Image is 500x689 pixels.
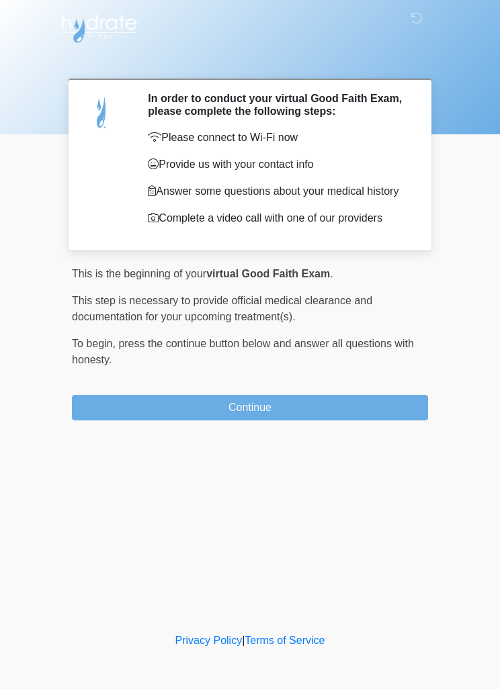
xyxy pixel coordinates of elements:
img: Agent Avatar [82,92,122,132]
a: Privacy Policy [175,635,243,646]
a: | [242,635,245,646]
h2: In order to conduct your virtual Good Faith Exam, please complete the following steps: [148,92,408,118]
strong: virtual Good Faith Exam [206,268,330,279]
span: This step is necessary to provide official medical clearance and documentation for your upcoming ... [72,295,372,322]
p: Provide us with your contact info [148,156,408,173]
h1: ‎ ‎ ‎ [62,48,438,73]
a: Terms of Service [245,635,325,646]
span: press the continue button below and answer all questions with honesty. [72,338,414,365]
img: Hydrate IV Bar - Scottsdale Logo [58,10,139,44]
button: Continue [72,395,428,420]
span: To begin, [72,338,118,349]
span: . [330,268,333,279]
p: Please connect to Wi-Fi now [148,130,408,146]
p: Answer some questions about your medical history [148,183,408,199]
span: This is the beginning of your [72,268,206,279]
p: Complete a video call with one of our providers [148,210,408,226]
